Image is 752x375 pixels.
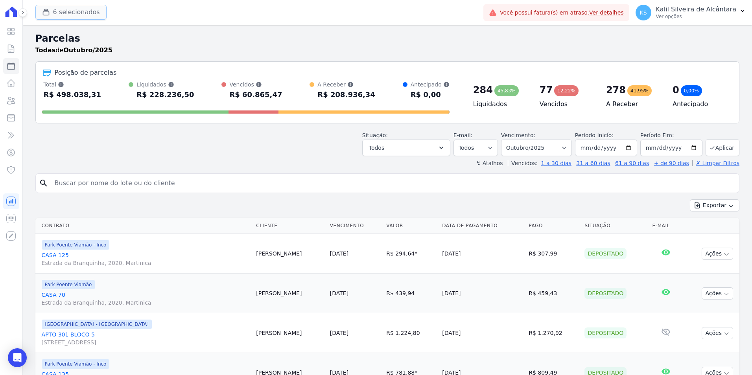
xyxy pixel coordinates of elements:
h4: A Receber [606,99,660,109]
label: Período Inicío: [575,132,614,138]
div: 41,95% [627,85,652,96]
label: E-mail: [453,132,473,138]
p: Kalil Silveira de Alcântara [656,6,736,13]
p: de [35,46,112,55]
th: E-mail [649,218,682,234]
span: Todos [369,143,384,153]
span: KS [640,10,647,15]
td: [DATE] [439,274,525,313]
div: Open Intercom Messenger [8,348,27,367]
button: 6 selecionados [35,5,107,20]
div: 0,00% [681,85,702,96]
a: 61 a 90 dias [615,160,649,166]
div: 0 [673,84,679,96]
td: R$ 439,94 [383,274,439,313]
label: Vencimento: [501,132,535,138]
th: Pago [525,218,581,234]
div: 284 [473,84,493,96]
a: 31 a 60 dias [576,160,610,166]
span: Park Poente Viamão - Inco [42,240,110,250]
label: ↯ Atalhos [476,160,503,166]
p: Ver opções [656,13,736,20]
th: Vencimento [327,218,383,234]
td: [PERSON_NAME] [253,234,327,274]
a: 1 a 30 dias [541,160,571,166]
button: Exportar [690,199,739,211]
td: R$ 307,99 [525,234,581,274]
strong: Todas [35,46,56,54]
td: R$ 1.270,92 [525,313,581,353]
a: APTO 301 BLOCO 5[STREET_ADDRESS] [42,331,250,346]
th: Contrato [35,218,253,234]
td: R$ 294,64 [383,234,439,274]
a: [DATE] [330,250,348,257]
div: Antecipado [411,81,450,88]
div: A Receber [317,81,375,88]
button: Todos [362,140,450,156]
strong: Outubro/2025 [63,46,112,54]
div: 45,83% [494,85,519,96]
button: Aplicar [706,139,739,156]
th: Situação [581,218,649,234]
h4: Vencidos [540,99,593,109]
span: [STREET_ADDRESS] [42,338,250,346]
button: Ações [702,287,733,300]
td: R$ 459,43 [525,274,581,313]
div: R$ 208.936,34 [317,88,375,101]
div: Total [44,81,101,88]
div: Depositado [584,288,627,299]
button: KS Kalil Silveira de Alcântara Ver opções [629,2,752,24]
label: Período Fim: [640,131,702,140]
div: 77 [540,84,553,96]
div: R$ 0,00 [411,88,450,101]
div: Posição de parcelas [55,68,117,77]
button: Ações [702,327,733,339]
td: [DATE] [439,313,525,353]
td: [PERSON_NAME] [253,274,327,313]
h4: Liquidados [473,99,527,109]
a: CASA 125Estrada da Branquinha, 2020, Martinica [42,251,250,267]
h4: Antecipado [673,99,726,109]
span: Park Poente Viamão - Inco [42,359,110,369]
div: 12,22% [554,85,579,96]
td: R$ 1.224,80 [383,313,439,353]
button: Ações [702,248,733,260]
div: Liquidados [136,81,194,88]
span: Você possui fatura(s) em atraso. [500,9,624,17]
a: ✗ Limpar Filtros [692,160,739,166]
span: Estrada da Branquinha, 2020, Martinica [42,259,250,267]
input: Buscar por nome do lote ou do cliente [50,175,736,191]
a: + de 90 dias [654,160,689,166]
td: [DATE] [439,234,525,274]
a: Ver detalhes [589,9,624,16]
h2: Parcelas [35,31,739,46]
span: [GEOGRAPHIC_DATA] - [GEOGRAPHIC_DATA] [42,320,152,329]
div: R$ 228.236,50 [136,88,194,101]
th: Valor [383,218,439,234]
a: CASA 70Estrada da Branquinha, 2020, Martinica [42,291,250,307]
span: Park Poente Viamão [42,280,95,289]
label: Situação: [362,132,388,138]
a: [DATE] [330,290,348,296]
div: R$ 498.038,31 [44,88,101,101]
div: 278 [606,84,626,96]
label: Vencidos: [508,160,538,166]
a: [DATE] [330,330,348,336]
span: Estrada da Branquinha, 2020, Martinica [42,299,250,307]
i: search [39,178,48,188]
td: [PERSON_NAME] [253,313,327,353]
div: R$ 60.865,47 [229,88,282,101]
div: Depositado [584,327,627,338]
div: Depositado [584,248,627,259]
th: Cliente [253,218,327,234]
div: Vencidos [229,81,282,88]
th: Data de Pagamento [439,218,525,234]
